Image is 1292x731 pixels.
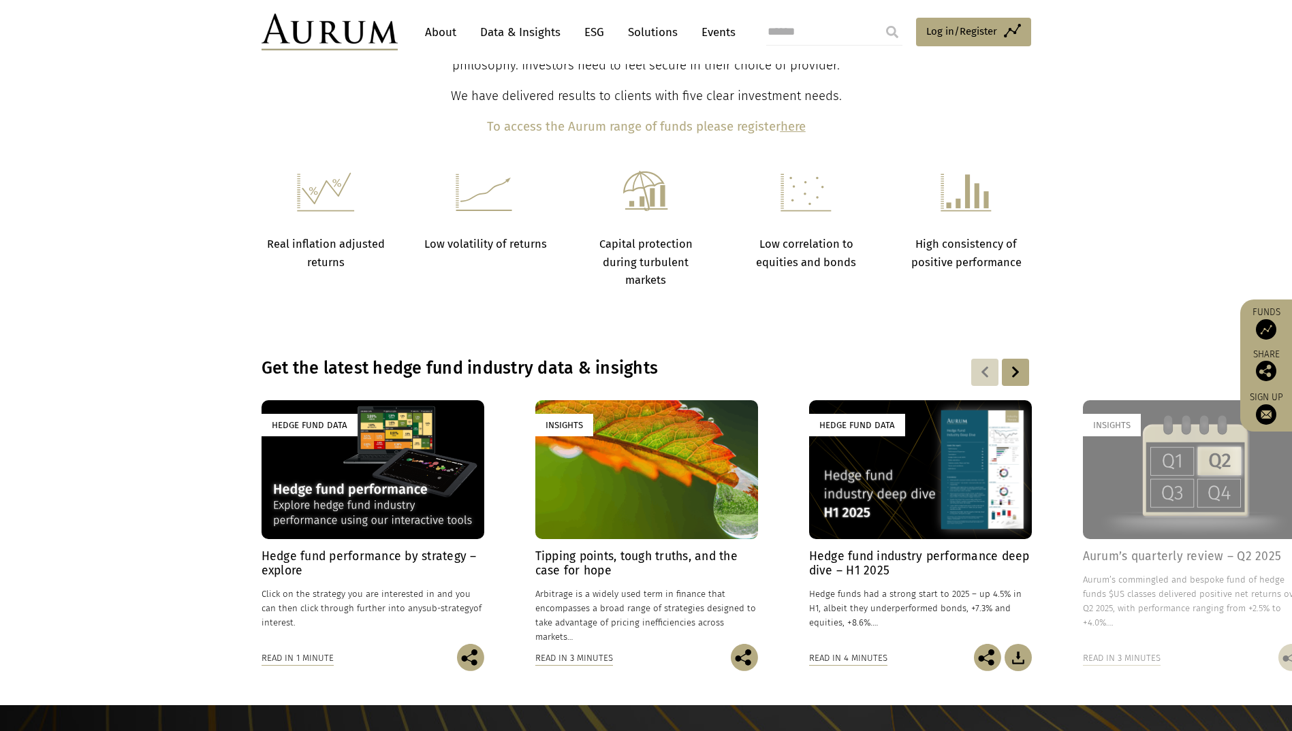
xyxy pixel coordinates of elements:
input: Submit [879,18,906,46]
div: Insights [535,414,593,436]
a: Solutions [621,20,684,45]
div: Share [1247,350,1285,381]
a: Hedge Fund Data Hedge fund industry performance deep dive – H1 2025 Hedge funds had a strong star... [809,400,1032,644]
div: Insights [1083,414,1141,436]
strong: Real inflation adjusted returns [267,238,385,268]
a: Funds [1247,306,1285,340]
a: here [781,119,806,134]
div: Read in 3 minutes [535,651,613,666]
div: Hedge Fund Data [262,414,358,436]
div: Read in 4 minutes [809,651,887,666]
strong: High consistency of positive performance [911,238,1022,268]
img: Aurum [262,14,398,50]
a: Events [695,20,736,45]
div: Read in 1 minute [262,651,334,666]
h4: Hedge fund performance by strategy – explore [262,549,484,578]
img: Share this post [457,644,484,671]
p: Arbitrage is a widely used term in finance that encompasses a broad range of strategies designed ... [535,587,758,645]
a: About [418,20,463,45]
p: Hedge funds had a strong start to 2025 – up 4.5% in H1, albeit they underperformed bonds, +7.3% a... [809,587,1032,630]
img: Access Funds [1256,319,1276,340]
div: Hedge Fund Data [809,414,905,436]
img: Download Article [1005,644,1032,671]
b: To access the Aurum range of funds please register [487,119,781,134]
a: Data & Insights [473,20,567,45]
a: Log in/Register [916,18,1031,46]
span: Log in/Register [926,23,997,39]
img: Sign up to our newsletter [1256,404,1276,425]
h4: Tipping points, tough truths, and the case for hope [535,549,758,578]
h3: Get the latest hedge fund industry data & insights [262,358,855,378]
img: Share this post [974,644,1001,671]
a: Sign up [1247,391,1285,425]
strong: Capital protection during turbulent markets [599,238,693,287]
h4: Hedge fund industry performance deep dive – H1 2025 [809,549,1032,578]
div: Read in 3 minutes [1083,651,1161,666]
a: ESG [578,20,611,45]
strong: Low volatility of returns [424,238,547,250]
a: Insights Tipping points, tough truths, and the case for hope Arbitrage is a widely used term in f... [535,400,758,644]
img: Share this post [731,644,758,671]
strong: Low correlation to equities and bonds [756,238,856,268]
span: sub-strategy [422,603,473,613]
a: Hedge Fund Data Hedge fund performance by strategy – explore Click on the strategy you are intere... [262,400,484,644]
img: Share this post [1256,361,1276,381]
span: We have delivered results to clients with five clear investment needs. [451,88,842,103]
p: Click on the strategy you are interested in and you can then click through further into any of in... [262,587,484,630]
